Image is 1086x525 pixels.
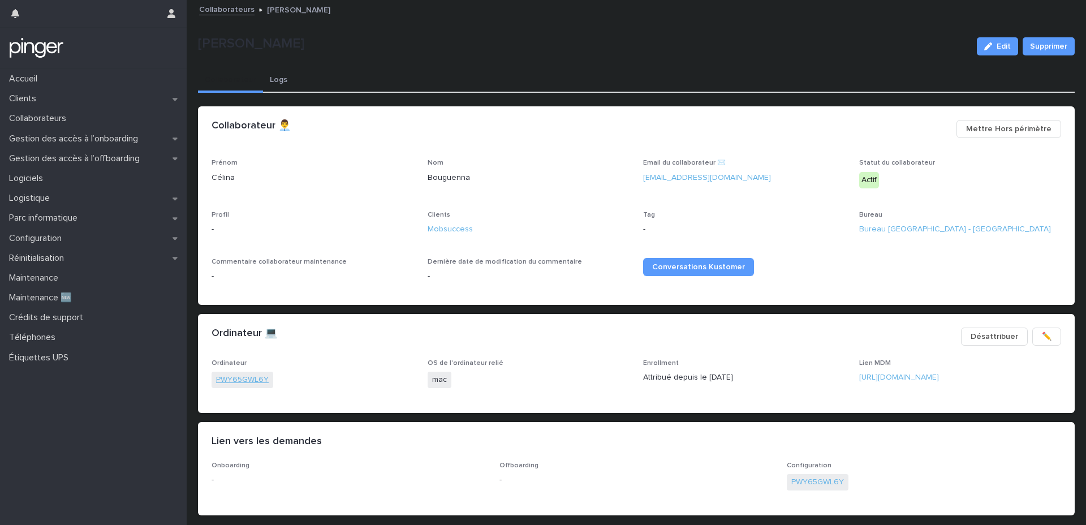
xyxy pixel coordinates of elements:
span: mac [428,372,451,388]
p: Attribué depuis le [DATE] [643,372,846,384]
span: Lien MDM [859,360,891,367]
span: Ordinateur [212,360,247,367]
h2: Ordinateur 💻 [212,328,277,340]
p: Bouguenna [428,172,630,184]
span: Statut du collaborateur [859,160,935,166]
button: Logs [263,69,294,93]
p: Crédits de support [5,312,92,323]
span: ✏️ [1042,331,1051,342]
button: Mettre Hors périmètre [956,120,1061,138]
p: Logiciels [5,173,52,184]
p: Configuration [5,233,71,244]
span: Onboarding [212,462,249,469]
span: Prénom [212,160,238,166]
p: Parc informatique [5,213,87,223]
p: Célina [212,172,414,184]
span: Offboarding [499,462,538,469]
span: Tag [643,212,655,218]
span: Désattribuer [971,331,1018,342]
h2: Lien vers les demandes [212,436,322,448]
p: Téléphones [5,332,64,343]
p: - [212,270,414,282]
h2: Collaborateur 👨‍💼 [212,120,291,132]
button: ✏️ [1032,328,1061,346]
p: Collaborateurs [5,113,75,124]
p: Maintenance 🆕 [5,292,81,303]
span: Supprimer [1030,41,1067,52]
a: Conversations Kustomer [643,258,754,276]
img: mTgBEunGTSyRkCgitkcU [9,37,64,59]
p: - [212,223,414,235]
a: PWY65GWL6Y [216,374,269,386]
a: Mobsuccess [428,223,473,235]
button: Désattribuer [961,328,1028,346]
p: [PERSON_NAME] [198,36,968,52]
a: [URL][DOMAIN_NAME] [859,373,939,381]
button: Edit [977,37,1018,55]
span: Edit [997,42,1011,50]
button: Supprimer [1023,37,1075,55]
p: - [428,270,630,282]
p: - [212,474,486,486]
a: [EMAIL_ADDRESS][DOMAIN_NAME] [643,174,771,182]
span: Profil [212,212,229,218]
button: Collaborateur [198,69,263,93]
span: Enrollment [643,360,679,367]
a: Bureau [GEOGRAPHIC_DATA] - [GEOGRAPHIC_DATA] [859,223,1051,235]
span: OS de l'ordinateur relié [428,360,503,367]
p: [PERSON_NAME] [267,3,330,15]
p: Accueil [5,74,46,84]
span: Nom [428,160,443,166]
span: Configuration [787,462,831,469]
p: Gestion des accès à l’onboarding [5,134,147,144]
p: Gestion des accès à l’offboarding [5,153,149,164]
span: Commentaire collaborateur maintenance [212,259,347,265]
p: Étiquettes UPS [5,352,77,363]
span: Email du collaborateur ✉️ [643,160,726,166]
span: Dernière date de modification du commentaire [428,259,582,265]
p: - [643,223,846,235]
p: Logistique [5,193,59,204]
span: Bureau [859,212,882,218]
span: Clients [428,212,450,218]
span: Conversations Kustomer [652,263,745,271]
div: Actif [859,172,879,188]
a: Collaborateurs [199,2,255,15]
p: Clients [5,93,45,104]
a: PWY65GWL6Y [791,476,844,488]
span: Mettre Hors périmètre [966,123,1051,135]
p: Réinitialisation [5,253,73,264]
p: - [499,474,774,486]
p: Maintenance [5,273,67,283]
